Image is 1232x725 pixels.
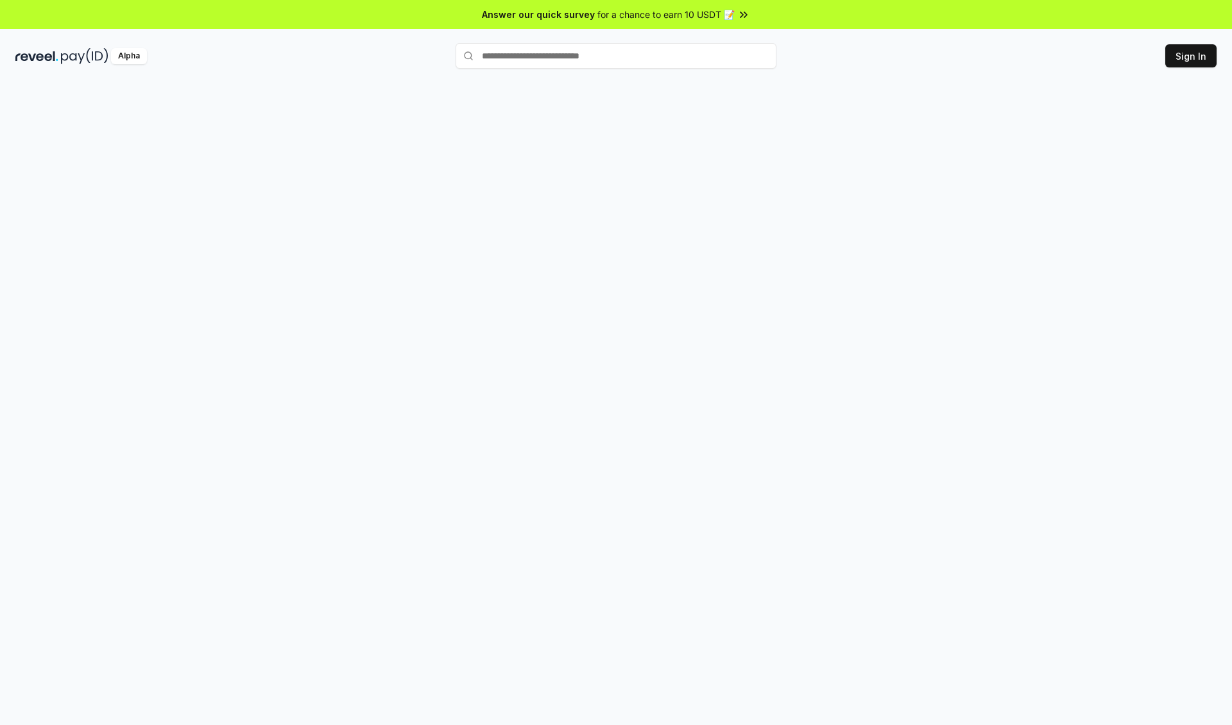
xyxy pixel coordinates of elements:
div: Alpha [111,48,147,64]
span: Answer our quick survey [482,8,595,21]
img: pay_id [61,48,108,64]
button: Sign In [1165,44,1217,67]
span: for a chance to earn 10 USDT 📝 [597,8,735,21]
img: reveel_dark [15,48,58,64]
